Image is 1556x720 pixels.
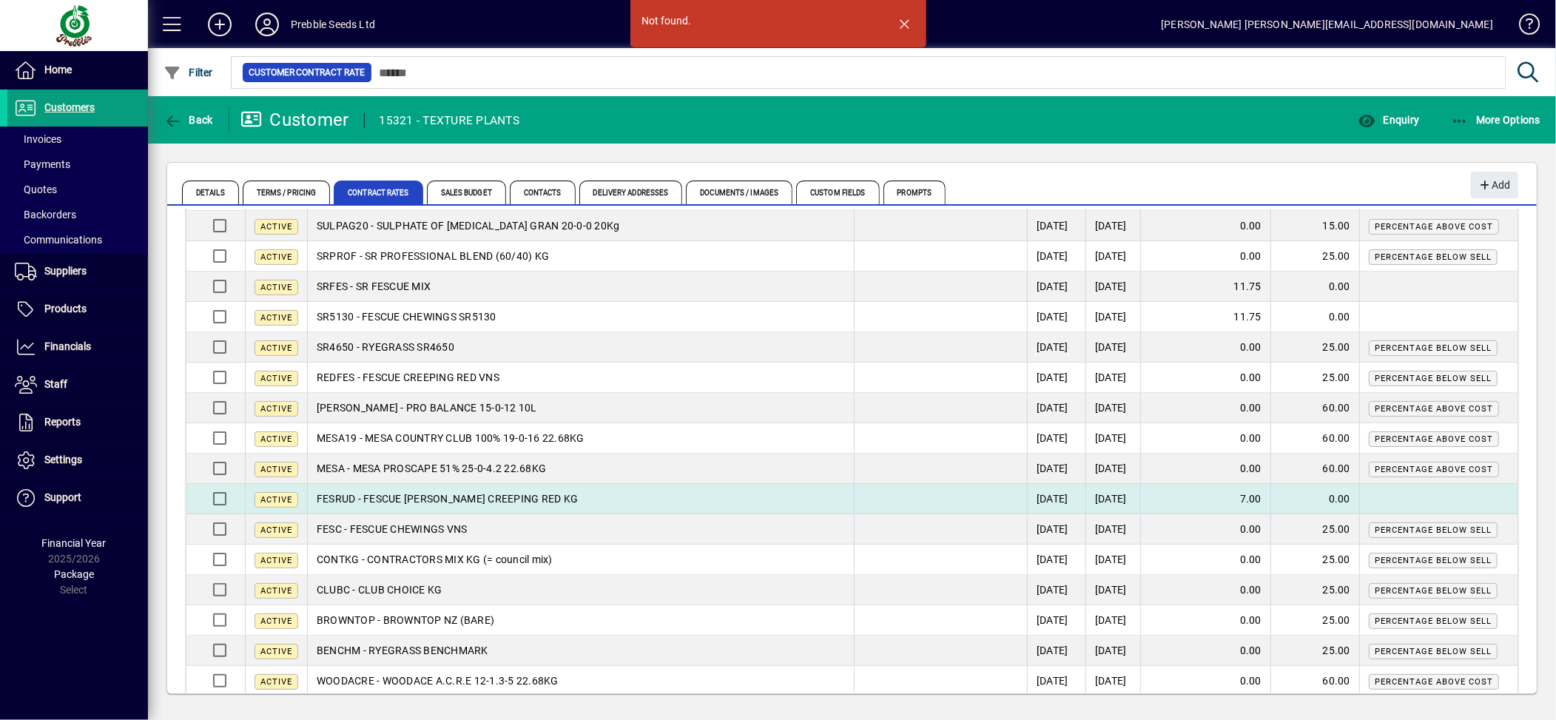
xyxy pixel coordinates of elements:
button: Add [1471,172,1518,198]
span: Percentage below sell [1375,374,1492,383]
td: 60.00 [1270,393,1359,423]
span: Reports [44,416,81,428]
span: Payments [15,158,70,170]
td: 0.00 [1140,545,1270,575]
td: [DATE] [1027,302,1085,332]
td: 0.00 [1140,636,1270,666]
td: WOODACRE - WOODACE A.C.R.E 12-1.3-5 22.68KG [307,666,854,696]
span: Percentage above cost [1375,677,1493,687]
td: [DATE] [1085,423,1140,454]
td: [DATE] [1085,363,1140,393]
span: Active [260,647,292,656]
td: [DATE] [1027,545,1085,575]
span: Customers [44,101,95,113]
span: Prompts [883,181,946,204]
span: Percentage below sell [1375,586,1492,596]
app-page-header-button: Back [148,107,229,133]
td: BENCHM - RYEGRASS BENCHMARK [307,636,854,666]
td: 15.00 [1270,211,1359,241]
span: Active [260,465,292,474]
span: Details [182,181,239,204]
td: [DATE] [1085,241,1140,272]
td: [DATE] [1027,332,1085,363]
td: 0.00 [1140,241,1270,272]
span: Percentage below sell [1375,525,1492,535]
td: 25.00 [1270,514,1359,545]
a: Quotes [7,177,148,202]
span: Support [44,491,81,503]
td: SULPAG20 - SULPHATE OF [MEDICAL_DATA] GRAN 20-0-0 20Kg [307,211,854,241]
td: [DATE] [1027,272,1085,302]
span: Percentage above cost [1375,465,1493,474]
td: [DATE] [1085,636,1140,666]
span: Backorders [15,209,76,221]
span: Invoices [15,133,61,145]
td: [DATE] [1027,605,1085,636]
td: 0.00 [1140,454,1270,484]
td: [DATE] [1027,211,1085,241]
td: 0.00 [1140,332,1270,363]
span: Percentage below sell [1375,647,1492,656]
button: Enquiry [1354,107,1423,133]
a: Backorders [7,202,148,227]
span: Terms / Pricing [243,181,331,204]
td: 11.75 [1140,302,1270,332]
span: Active [260,434,292,444]
td: FESRUD - FESCUE [PERSON_NAME] CREEPING RED KG [307,484,854,514]
td: [DATE] [1085,272,1140,302]
td: SR4650 - RYEGRASS SR4650 [307,332,854,363]
td: 0.00 [1140,423,1270,454]
span: Percentage above cost [1375,404,1493,414]
td: 60.00 [1270,666,1359,696]
span: Custom Fields [796,181,879,204]
td: [DATE] [1085,302,1140,332]
button: Filter [160,59,217,86]
span: Active [260,222,292,232]
span: Active [260,556,292,565]
span: Active [260,616,292,626]
a: Support [7,480,148,517]
td: 0.00 [1140,211,1270,241]
td: 0.00 [1270,272,1359,302]
span: Active [260,252,292,262]
td: [PERSON_NAME] - PRO BALANCE 15-0-12 10L [307,393,854,423]
div: 15321 - TEXTURE PLANTS [380,109,520,132]
div: [PERSON_NAME] [PERSON_NAME][EMAIL_ADDRESS][DOMAIN_NAME] [1161,13,1493,36]
td: CLUBC - CLUB CHOICE KG [307,575,854,605]
td: REDFES - FESCUE CREEPING RED VNS [307,363,854,393]
td: [DATE] [1085,605,1140,636]
td: [DATE] [1085,211,1140,241]
a: Home [7,52,148,89]
td: SR5130 - FESCUE CHEWINGS SR5130 [307,302,854,332]
td: 25.00 [1270,363,1359,393]
td: [DATE] [1085,514,1140,545]
span: Add [1478,173,1510,198]
span: Filter [164,67,213,78]
div: Customer [240,108,349,132]
td: 0.00 [1140,363,1270,393]
span: Active [260,404,292,414]
td: [DATE] [1085,666,1140,696]
td: 0.00 [1140,605,1270,636]
td: [DATE] [1027,636,1085,666]
span: Contract Rates [334,181,422,204]
button: More Options [1447,107,1545,133]
span: Contacts [510,181,576,204]
td: 0.00 [1140,514,1270,545]
td: 7.00 [1140,484,1270,514]
button: Add [196,11,243,38]
span: Active [260,374,292,383]
td: 0.00 [1270,302,1359,332]
td: FESC - FESCUE CHEWINGS VNS [307,514,854,545]
span: Active [260,525,292,535]
span: Settings [44,454,82,465]
td: 11.75 [1140,272,1270,302]
span: Active [260,343,292,353]
span: Active [260,586,292,596]
td: BROWNTOP - BROWNTOP NZ (BARE) [307,605,854,636]
span: Communications [15,234,102,246]
td: [DATE] [1085,454,1140,484]
td: [DATE] [1085,484,1140,514]
span: Products [44,303,87,314]
span: Back [164,114,213,126]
